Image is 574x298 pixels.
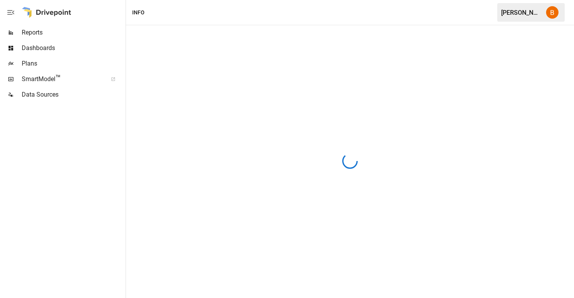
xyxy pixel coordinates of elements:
button: Brian Friedman [541,2,563,23]
span: Reports [22,28,124,37]
span: SmartModel [22,74,102,84]
img: Brian Friedman [546,6,558,19]
span: Data Sources [22,90,124,99]
span: ™ [55,73,61,83]
div: [PERSON_NAME] [501,9,541,16]
span: Plans [22,59,124,68]
span: Dashboards [22,43,124,53]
